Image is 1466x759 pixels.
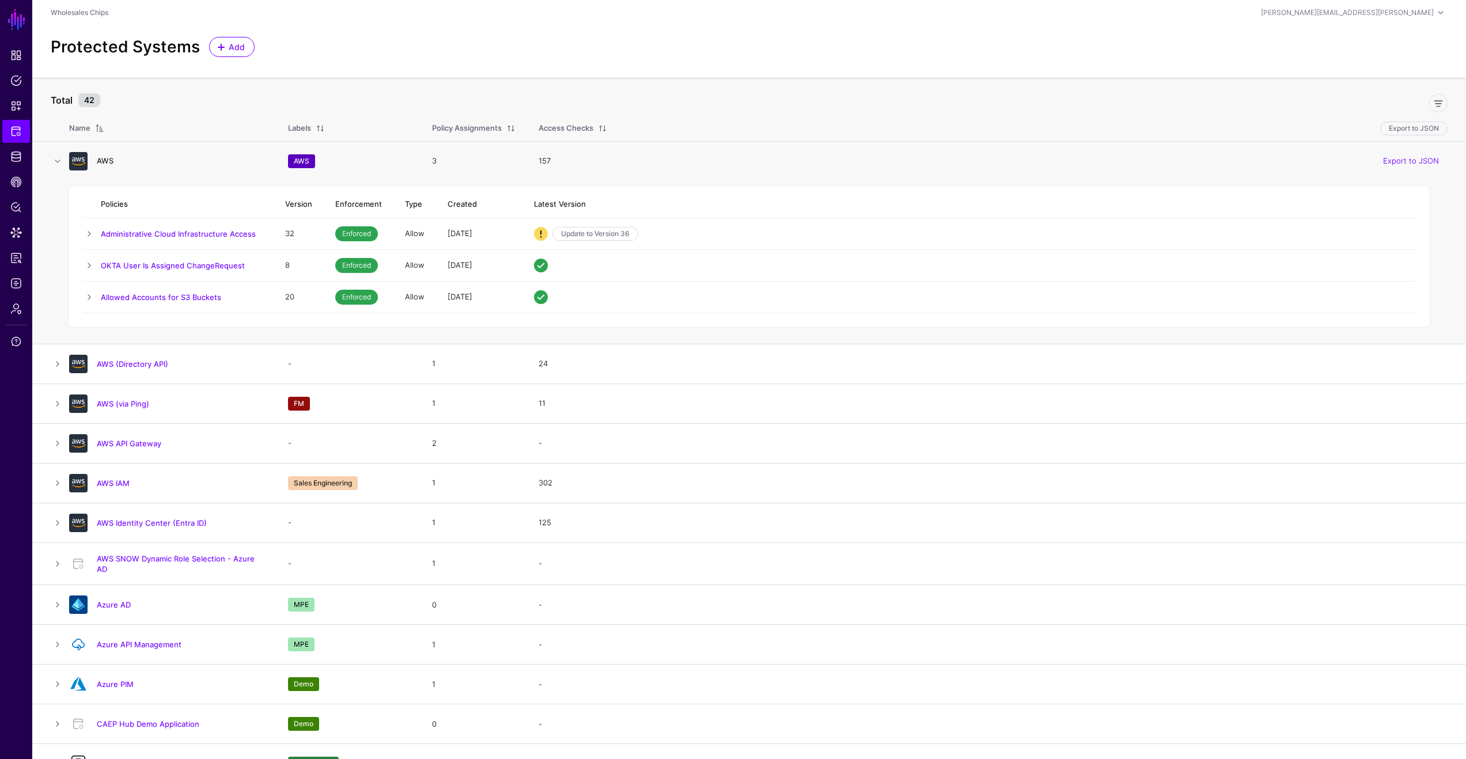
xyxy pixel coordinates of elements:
span: CAEP Hub [10,176,22,188]
th: Enforcement [324,191,393,218]
a: Wholesales Chips [51,8,108,17]
img: svg+xml;base64,PHN2ZyB3aWR0aD0iNjQiIGhlaWdodD0iNjQiIHZpZXdCb3g9IjAgMCA2NCA2NCIgZmlsbD0ibm9uZSIgeG... [69,474,88,492]
span: Identity Data Fabric [10,151,22,162]
td: - [276,424,421,464]
span: Reports [10,252,22,264]
th: Created [436,191,522,218]
td: 1 [421,464,527,503]
td: 3 [421,141,527,181]
a: CAEP Hub Demo Application [97,719,199,728]
a: CAEP Hub [2,170,30,193]
h2: Protected Systems [51,37,200,57]
span: Dashboard [10,50,22,61]
div: - [539,679,1448,690]
div: 125 [539,517,1448,529]
a: OKTA User Is Assigned ChangeRequest [101,261,245,270]
span: Policies [10,75,22,86]
a: Azure AD [97,600,131,609]
img: svg+xml;base64,PHN2ZyB3aWR0aD0iNjQiIGhlaWdodD0iNjQiIHZpZXdCb3g9IjAgMCA2NCA2NCIgZmlsbD0ibm9uZSIgeG... [69,152,88,170]
button: Export to JSON [1380,122,1448,135]
a: Protected Systems [2,120,30,143]
span: Data Lens [10,227,22,238]
img: svg+xml;base64,PHN2ZyB3aWR0aD0iNjQiIGhlaWdodD0iNjQiIHZpZXdCb3g9IjAgMCA2NCA2NCIgZmlsbD0ibm9uZSIgeG... [69,355,88,373]
small: 42 [78,93,100,107]
td: 1 [421,384,527,424]
span: Enforced [335,226,378,241]
div: - [539,719,1448,730]
span: Admin [10,303,22,314]
td: 8 [274,250,324,282]
div: - [539,599,1448,611]
a: Azure PIM [97,680,134,689]
a: SGNL [7,7,26,32]
a: Admin [2,297,30,320]
a: Dashboard [2,44,30,67]
span: MPE [288,637,315,651]
th: Policies [101,191,274,218]
td: 1 [421,503,527,543]
td: 0 [421,704,527,744]
a: Identity Data Fabric [2,145,30,168]
img: svg+xml;base64,PHN2ZyB3aWR0aD0iNjQiIGhlaWdodD0iNjQiIHZpZXdCb3g9IjAgMCA2NCA2NCIgZmlsbD0ibm9uZSIgeG... [69,595,88,614]
a: AWS API Gateway [97,439,161,448]
a: AWS [97,156,113,165]
a: Reports [2,246,30,270]
span: Enforced [335,258,378,273]
span: Snippets [10,100,22,112]
img: svg+xml;base64,PHN2ZyB3aWR0aD0iNjQiIGhlaWdodD0iNjQiIHZpZXdCb3g9IjAgMCA2NCA2NCIgZmlsbD0ibm9uZSIgeG... [69,635,88,654]
a: Update to Version 36 [552,227,638,241]
a: Add [209,37,255,57]
strong: Total [51,94,73,106]
a: Policies [2,69,30,92]
td: 1 [421,344,527,384]
span: AWS [288,154,315,168]
th: Version [274,191,324,218]
td: - [276,344,421,384]
a: Policy Lens [2,196,30,219]
a: Data Lens [2,221,30,244]
span: Support [10,336,22,347]
div: - [539,438,1448,449]
img: svg+xml;base64,PHN2ZyB3aWR0aD0iNjQiIGhlaWdodD0iNjQiIHZpZXdCb3g9IjAgMCA2NCA2NCIgZmlsbD0ibm9uZSIgeG... [69,514,88,532]
div: Name [69,123,90,134]
div: Labels [288,123,311,134]
span: Demo [288,717,319,731]
a: Allowed Accounts for S3 Buckets [101,293,221,302]
span: Policy Lens [10,202,22,213]
td: 20 [274,282,324,313]
td: 1 [421,543,527,585]
span: FM [288,397,310,411]
span: Logs [10,278,22,289]
span: [DATE] [448,292,472,301]
div: Access Checks [539,123,593,134]
span: Sales Engineering [288,476,358,490]
td: - [276,543,421,585]
th: Latest Version [522,191,1416,218]
a: AWS IAM [97,479,130,488]
a: Azure API Management [97,640,181,649]
div: 24 [539,358,1448,370]
span: Demo [288,677,319,691]
div: Policy Assignments [432,123,502,134]
div: [PERSON_NAME][EMAIL_ADDRESS][PERSON_NAME] [1261,7,1434,18]
a: Export to JSON [1383,156,1439,165]
a: AWS SNOW Dynamic Role Selection - Azure AD [97,554,255,574]
span: [DATE] [448,229,472,238]
td: Allow [393,250,436,282]
img: svg+xml;base64,PHN2ZyB3aWR0aD0iNjQiIGhlaWdodD0iNjQiIHZpZXdCb3g9IjAgMCA2NCA2NCIgZmlsbD0ibm9uZSIgeG... [69,394,88,413]
td: 1 [421,625,527,665]
span: Enforced [335,290,378,305]
td: 2 [421,424,527,464]
span: MPE [288,598,315,612]
img: svg+xml;base64,PHN2ZyB3aWR0aD0iNjQiIGhlaWdodD0iNjQiIHZpZXdCb3g9IjAgMCA2NCA2NCIgZmlsbD0ibm9uZSIgeG... [69,434,88,453]
td: 32 [274,218,324,250]
div: 302 [539,477,1448,489]
td: - [276,503,421,543]
a: AWS (Directory API) [97,359,168,369]
div: 157 [539,155,1448,167]
img: svg+xml;base64,PD94bWwgdmVyc2lvbj0iMS4wIiBlbmNvZGluZz0iVVRGLTgiPz4KPCEtLSBVcGxvYWRlZCB0bzogU1ZHIF... [69,675,88,693]
span: [DATE] [448,260,472,270]
div: 11 [539,398,1448,409]
span: Protected Systems [10,126,22,137]
a: AWS Identity Center (Entra ID) [97,518,207,527]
